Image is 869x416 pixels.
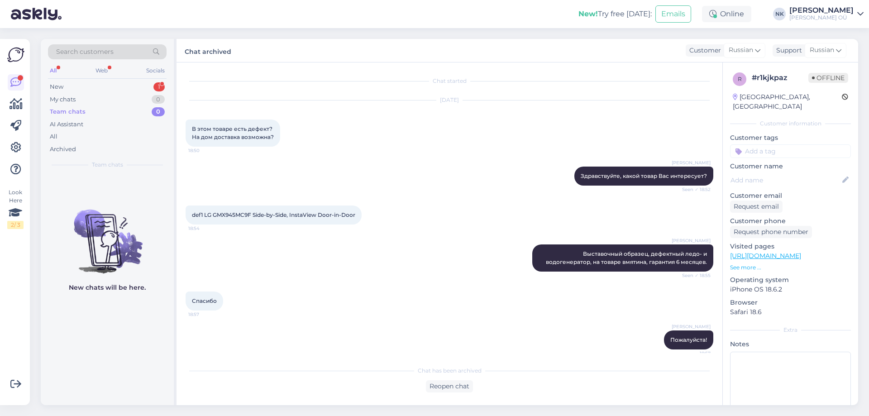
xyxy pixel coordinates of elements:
p: See more ... [730,263,851,272]
span: r [738,76,742,82]
div: [PERSON_NAME] OÜ [789,14,854,21]
div: Chat started [186,77,713,85]
div: Extra [730,326,851,334]
div: Online [702,6,751,22]
input: Add name [731,175,840,185]
span: В этом товаре есть дефект? На дом доставка возможна? [192,125,274,140]
div: Customer [686,46,721,55]
p: Operating system [730,275,851,285]
div: Socials [144,65,167,77]
span: 18:57 [188,311,222,318]
b: New! [578,10,598,18]
div: Archived [50,145,76,154]
p: Customer tags [730,133,851,143]
div: NK [773,8,786,20]
span: Russian [729,45,753,55]
div: All [48,65,58,77]
div: Reopen chat [426,380,473,392]
div: [PERSON_NAME] [789,7,854,14]
span: 18:57 [677,350,711,357]
span: Seen ✓ 18:52 [677,186,711,193]
a: [PERSON_NAME][PERSON_NAME] OÜ [789,7,864,21]
div: New [50,82,63,91]
div: Look Here [7,188,24,229]
span: Здравствуйте, какой товар Вас интересует? [581,172,707,179]
div: Team chats [50,107,86,116]
div: Request phone number [730,226,812,238]
div: 0 [152,95,165,104]
img: Askly Logo [7,46,24,63]
p: New chats will be here. [69,283,146,292]
div: Web [94,65,110,77]
span: Спасибо [192,297,217,304]
input: Add a tag [730,144,851,158]
div: # r1kjkpaz [752,72,808,83]
div: 0 [152,107,165,116]
span: Team chats [92,161,123,169]
div: 1 [153,82,165,91]
span: Chat has been archived [418,367,482,375]
button: Emails [655,5,691,23]
div: [GEOGRAPHIC_DATA], [GEOGRAPHIC_DATA] [733,92,842,111]
p: Customer phone [730,216,851,226]
span: Offline [808,73,848,83]
span: Seen ✓ 18:55 [677,272,711,279]
img: No chats [41,193,174,275]
div: Try free [DATE]: [578,9,652,19]
p: Notes [730,339,851,349]
span: def1 LG GMX945MC9F Side-by-Side, InstaView Door-in-Door [192,211,355,218]
p: Customer name [730,162,851,171]
span: [PERSON_NAME] [672,237,711,244]
div: [DATE] [186,96,713,104]
span: [PERSON_NAME] [672,159,711,166]
span: Выставочный образец, дефектный ледо- и водогенератор, на товаре вмятина, гарантия 6 месяцев. [546,250,708,265]
p: Customer email [730,191,851,201]
p: iPhone OS 18.6.2 [730,285,851,294]
div: Request email [730,201,783,213]
div: All [50,132,57,141]
span: 18:50 [188,147,222,154]
span: Search customers [56,47,114,57]
div: 2 / 3 [7,221,24,229]
div: Support [773,46,802,55]
p: Browser [730,298,851,307]
a: [URL][DOMAIN_NAME] [730,252,801,260]
span: Пожалуйста! [670,336,707,343]
div: My chats [50,95,76,104]
p: Safari 18.6 [730,307,851,317]
span: Russian [810,45,834,55]
div: AI Assistant [50,120,83,129]
span: [PERSON_NAME] [672,323,711,330]
label: Chat archived [185,44,231,57]
span: 18:54 [188,225,222,232]
div: Customer information [730,120,851,128]
p: Visited pages [730,242,851,251]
